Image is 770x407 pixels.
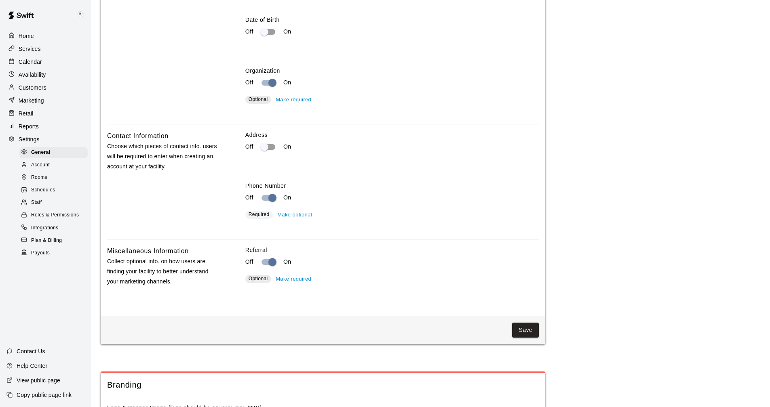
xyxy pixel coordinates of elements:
img: Keith Brooks [76,10,85,19]
p: Availability [19,71,46,79]
div: Plan & Billing [19,235,88,246]
button: Make optional [275,209,314,221]
span: Branding [107,380,539,390]
p: Home [19,32,34,40]
div: Payouts [19,248,88,259]
a: Integrations [19,222,91,234]
p: Calendar [19,58,42,66]
a: Payouts [19,247,91,259]
p: Off [245,27,253,36]
h6: Contact Information [107,131,169,141]
h6: Miscellaneous Information [107,246,189,256]
p: Choose which pieces of contact info. users will be required to enter when creating an account at ... [107,141,219,172]
p: Contact Us [17,347,45,355]
div: Staff [19,197,88,208]
span: General [31,149,51,157]
span: Rooms [31,174,47,182]
p: Services [19,45,41,53]
a: Calendar [6,56,84,68]
p: Off [245,78,253,87]
a: Retail [6,107,84,120]
p: On [283,78,291,87]
p: On [283,193,291,202]
span: Required [249,212,270,217]
button: Make required [274,273,313,285]
a: Schedules [19,184,91,197]
p: Copy public page link [17,391,72,399]
div: General [19,147,88,158]
p: Settings [19,135,40,143]
span: Optional [249,97,268,102]
a: Reports [6,120,84,132]
a: General [19,146,91,159]
button: Make required [274,94,313,106]
p: Help Center [17,362,47,370]
span: Roles & Permissions [31,211,79,219]
span: Optional [249,276,268,281]
a: Marketing [6,94,84,107]
p: Reports [19,122,39,130]
a: Home [6,30,84,42]
p: On [283,143,291,151]
a: Customers [6,82,84,94]
div: Keith Brooks [74,6,91,23]
p: Off [245,258,253,266]
span: Plan & Billing [31,237,62,245]
label: Address [245,131,539,139]
span: Schedules [31,186,55,194]
label: Date of Birth [245,16,539,24]
span: Integrations [31,224,59,232]
p: On [283,27,291,36]
label: Phone Number [245,182,539,190]
p: View public page [17,376,60,384]
p: Marketing [19,97,44,105]
p: Retail [19,109,34,117]
div: Rooms [19,172,88,183]
div: Integrations [19,222,88,234]
a: Plan & Billing [19,234,91,247]
span: Account [31,161,50,169]
span: Payouts [31,249,50,257]
a: Account [19,159,91,171]
p: Off [245,143,253,151]
div: Schedules [19,185,88,196]
p: On [283,258,291,266]
div: Account [19,159,88,171]
p: Off [245,193,253,202]
a: Settings [6,133,84,145]
a: Availability [6,69,84,81]
label: Referral [245,246,539,254]
p: Customers [19,84,46,92]
a: Services [6,43,84,55]
div: Roles & Permissions [19,210,88,221]
span: Staff [31,199,42,207]
a: Rooms [19,172,91,184]
label: Organization [245,67,539,75]
a: Staff [19,197,91,209]
button: Save [512,323,539,338]
p: Collect optional info. on how users are finding your facility to better understand your marketing... [107,256,219,287]
a: Roles & Permissions [19,209,91,222]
